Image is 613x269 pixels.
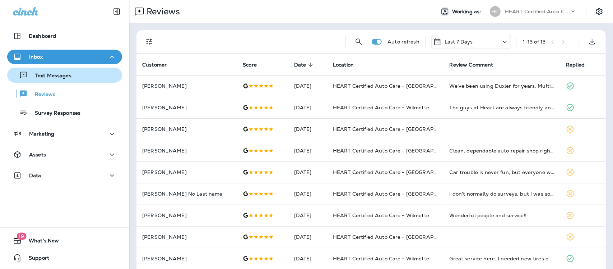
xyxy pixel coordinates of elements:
[243,62,257,68] span: Score
[452,9,483,15] span: Working as:
[450,212,555,219] div: Wonderful people and service!!
[7,233,122,248] button: 19What's New
[523,39,545,45] div: 1 - 13 of 13
[7,29,122,43] button: Dashboard
[450,104,555,111] div: The guys at Heart are always friendly and accommodation. They get the job done quickly and are th...
[7,251,122,265] button: Support
[288,140,327,161] td: [DATE]
[333,212,429,219] span: HEART Certified Auto Care - Wilmette
[22,255,49,264] span: Support
[142,62,167,68] span: Customer
[142,148,231,154] p: [PERSON_NAME]
[7,50,122,64] button: Inbox
[29,173,41,178] p: Data
[142,126,231,132] p: [PERSON_NAME]
[29,152,46,158] p: Assets
[28,110,80,117] p: Survey Responses
[28,73,71,79] p: Text Messages
[333,234,462,240] span: HEART Certified Auto Care - [GEOGRAPHIC_DATA]
[142,213,231,218] p: [PERSON_NAME]
[142,61,176,68] span: Customer
[7,168,122,183] button: Data
[288,75,327,97] td: [DATE]
[450,190,555,197] div: I don't normally do surveys, but I was so impressed by the customer service that I am making an e...
[450,255,555,262] div: Great service here. I needed new tires on my car with a quick turnaround and they got it done. Wi...
[333,191,462,197] span: HEART Certified Auto Care - [GEOGRAPHIC_DATA]
[29,54,43,60] p: Inbox
[28,91,55,98] p: Reviews
[142,256,231,261] p: [PERSON_NAME]
[7,105,122,120] button: Survey Responses
[333,147,462,154] span: HEART Certified Auto Care - [GEOGRAPHIC_DATA]
[294,62,306,68] span: Date
[288,205,327,226] td: [DATE]
[333,126,462,132] span: HEART Certified Auto Care - [GEOGRAPHIC_DATA]
[142,83,231,89] p: [PERSON_NAME]
[7,147,122,162] button: Assets
[7,86,122,101] button: Reviews
[333,104,429,111] span: HEART Certified Auto Care - Wilmette
[333,255,429,262] span: HEART Certified Auto Care - Wilmette
[333,61,363,68] span: Location
[450,169,555,176] div: Car trouble is never fun, but everyone was so kind and helpful. They explained all the issues tho...
[142,191,231,197] p: [PERSON_NAME] No Last name
[593,5,606,18] button: Settings
[445,39,473,45] p: Last 7 Days
[450,61,503,68] span: Review Comment
[450,147,555,154] div: Clean, dependable auto repair shop right in our neighborhood. They sent me a text listing what ne...
[288,97,327,118] td: [DATE]
[142,169,231,175] p: [PERSON_NAME]
[566,62,585,68] span: Replied
[288,183,327,205] td: [DATE]
[288,118,327,140] td: [DATE]
[142,105,231,110] p: [PERSON_NAME]
[142,234,231,240] p: [PERSON_NAME]
[450,62,493,68] span: Review Comment
[107,4,127,19] button: Collapse Sidebar
[22,238,59,246] span: What's New
[243,61,266,68] span: Score
[387,39,419,45] p: Auto refresh
[29,131,54,137] p: Marketing
[288,226,327,248] td: [DATE]
[333,169,462,175] span: HEART Certified Auto Care - [GEOGRAPHIC_DATA]
[288,161,327,183] td: [DATE]
[490,6,501,17] div: HC
[142,35,157,49] button: Filters
[505,9,570,14] p: HEART Certified Auto Care
[566,61,594,68] span: Replied
[7,127,122,141] button: Marketing
[333,62,354,68] span: Location
[585,35,599,49] button: Export as CSV
[450,82,555,90] div: We've been using Duxler for years. Multiple kids, multiple cars. I've always found them to be hon...
[7,68,122,83] button: Text Messages
[144,6,180,17] p: Reviews
[352,35,366,49] button: Search Reviews
[333,83,462,89] span: HEART Certified Auto Care - [GEOGRAPHIC_DATA]
[29,33,56,39] p: Dashboard
[294,61,316,68] span: Date
[17,233,26,240] span: 19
